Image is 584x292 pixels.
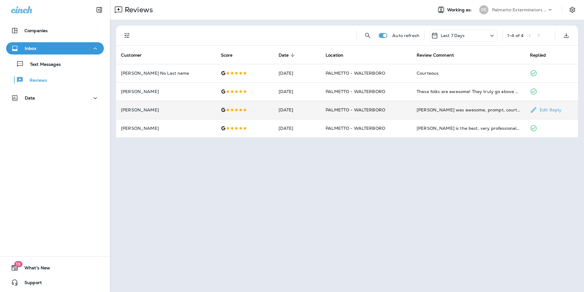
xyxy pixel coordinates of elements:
[121,126,211,131] p: [PERSON_NAME]
[121,107,211,112] p: [PERSON_NAME]
[121,71,211,76] p: [PERSON_NAME] No Last name
[6,42,104,54] button: Inbox
[326,52,351,58] span: Location
[417,53,454,58] span: Review Comment
[417,125,520,131] div: Joshua is the best, very professional and my dogs just love him !!!
[24,78,47,84] p: Reviews
[447,7,473,13] span: Working as:
[122,5,153,14] p: Reviews
[417,107,520,113] div: Jason was awesome, prompt, courteous and very thorough.
[6,262,104,274] button: 19What's New
[417,70,520,76] div: Courteous
[274,119,321,137] td: [DATE]
[18,265,50,273] span: What's New
[221,52,241,58] span: Score
[530,52,554,58] span: Replied
[6,92,104,104] button: Data
[274,82,321,101] td: [DATE]
[6,73,104,86] button: Reviews
[441,33,465,38] p: Last 7 Days
[6,276,104,289] button: Support
[479,5,488,14] div: PE
[560,29,572,42] button: Export as CSV
[326,125,385,131] span: PALMETTO - WALTERBORO
[537,107,561,112] p: Edit Reply
[326,107,385,113] span: PALMETTO - WALTERBORO
[25,46,36,51] p: Inbox
[18,280,42,287] span: Support
[6,24,104,37] button: Companies
[24,28,48,33] p: Companies
[392,33,419,38] p: Auto refresh
[121,53,142,58] span: Customer
[507,33,524,38] div: 1 - 4 of 4
[91,4,108,16] button: Collapse Sidebar
[6,58,104,70] button: Text Messages
[274,64,321,82] td: [DATE]
[417,52,462,58] span: Review Comment
[326,70,385,76] span: PALMETTO - WALTERBORO
[362,29,374,42] button: Search Reviews
[326,89,385,94] span: PALMETTO - WALTERBORO
[279,52,297,58] span: Date
[25,95,35,100] p: Data
[530,53,546,58] span: Replied
[492,7,547,12] p: Palmetto Exterminators LLC
[24,62,61,68] p: Text Messages
[417,88,520,95] div: These folks are awesome! They truly go above and beyond to make sure things are squared away. And...
[274,101,321,119] td: [DATE]
[326,53,343,58] span: Location
[279,53,289,58] span: Date
[121,52,150,58] span: Customer
[221,53,233,58] span: Score
[14,261,22,267] span: 19
[567,4,578,15] button: Settings
[121,89,211,94] p: [PERSON_NAME]
[121,29,133,42] button: Filters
